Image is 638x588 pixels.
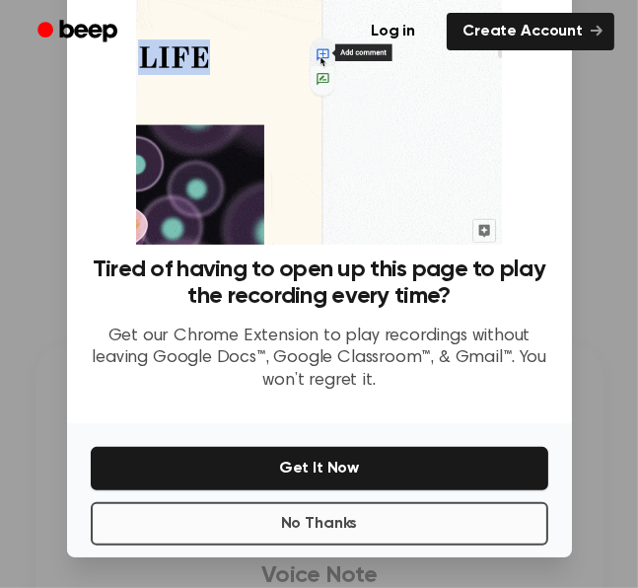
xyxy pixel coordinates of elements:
button: No Thanks [91,502,548,546]
a: Log in [351,9,435,54]
a: Create Account [447,13,614,50]
p: Get our Chrome Extension to play recordings without leaving Google Docs™, Google Classroom™, & Gm... [91,326,548,393]
button: Get It Now [91,447,548,490]
a: Beep [24,13,135,51]
h3: Tired of having to open up this page to play the recording every time? [91,257,548,310]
